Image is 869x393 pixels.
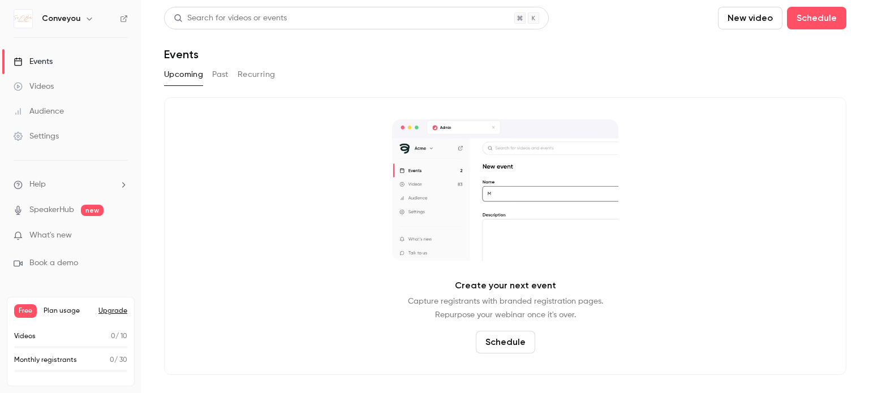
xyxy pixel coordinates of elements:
h1: Events [164,47,199,61]
span: Help [29,179,46,191]
button: Recurring [238,66,276,84]
div: Videos [14,81,54,92]
li: help-dropdown-opener [14,179,128,191]
span: Free [14,304,37,318]
p: Capture registrants with branded registration pages. Repurpose your webinar once it's over. [408,295,603,322]
img: Conveyou [14,10,32,28]
span: What's new [29,230,72,241]
button: Past [212,66,229,84]
div: Settings [14,131,59,142]
a: SpeakerHub [29,204,74,216]
span: 0 [110,357,114,364]
span: 0 [111,333,115,340]
p: Videos [14,331,36,342]
button: New video [718,7,782,29]
h6: Conveyou [42,13,80,24]
p: / 10 [111,331,127,342]
button: Schedule [476,331,535,353]
button: Schedule [787,7,846,29]
iframe: Noticeable Trigger [114,231,128,241]
span: Book a demo [29,257,78,269]
button: Upcoming [164,66,203,84]
div: Events [14,56,53,67]
span: new [81,205,104,216]
p: / 30 [110,355,127,365]
span: Plan usage [44,306,92,316]
button: Upgrade [98,306,127,316]
p: Monthly registrants [14,355,77,365]
p: Create your next event [455,279,556,292]
div: Search for videos or events [174,12,287,24]
div: Audience [14,106,64,117]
